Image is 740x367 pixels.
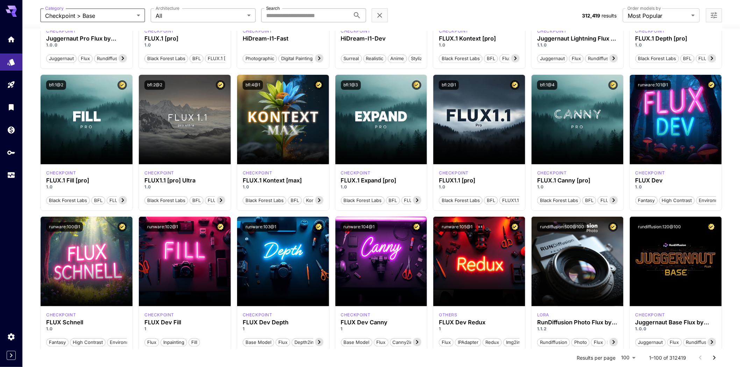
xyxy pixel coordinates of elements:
[7,78,15,87] div: Playground
[635,80,671,90] button: runware:101@1
[46,177,127,184] div: FLUX.1 Fill [pro]
[144,319,225,326] h3: FLUX Dev Fill
[46,196,90,205] button: Black Forest Labs
[538,339,570,346] span: rundiffusion
[7,351,16,360] div: Expand sidebar
[537,312,549,318] div: FLUX.1 D
[635,35,716,42] h3: FLUX.1 Depth [pro]
[7,56,15,65] div: Models
[537,319,618,326] div: RunDiffusion Photo Flux by RunDiffusion
[510,222,520,232] button: Certified Model – Vetted for best performance and includes a commercial license.
[537,312,549,318] p: lora
[609,222,618,232] button: Certified Model – Vetted for best performance and includes a commercial license.
[243,196,286,205] button: Black Forest Labs
[46,312,76,318] p: checkpoint
[537,28,567,34] div: FLUX.1 D
[582,13,600,19] span: 312,419
[341,28,371,34] p: checkpoint
[216,222,225,232] button: Certified Model – Vetted for best performance and includes a commercial license.
[538,55,567,62] span: juggernaut
[707,80,716,90] button: Certified Model – Vetted for best performance and includes a commercial license.
[439,35,520,42] div: FLUX.1 Kontext [pro]
[660,197,695,204] span: High Contrast
[681,55,694,62] span: BFL
[537,177,618,184] h3: FLUX.1 Canny [pro]
[583,197,596,204] span: BFL
[341,326,422,332] p: 1
[412,80,421,90] button: Certified Model – Vetted for best performance and includes a commercial license.
[363,54,386,63] button: Realistic
[243,339,274,346] span: Base model
[314,222,323,232] button: Certified Model – Vetted for best performance and includes a commercial license.
[341,197,384,204] span: Black Forest Labs
[635,170,665,176] div: FLUX.1 D
[144,54,188,63] button: Black Forest Labs
[635,196,658,205] button: Fantasy
[591,338,606,347] button: flux
[602,13,617,19] span: results
[341,319,422,326] h3: FLUX Dev Canny
[439,312,457,318] p: others
[145,197,188,204] span: Black Forest Labs
[70,339,105,346] span: High Contrast
[649,354,686,361] p: 1–100 of 312419
[390,338,420,347] button: canny2img
[190,55,203,62] span: BFL
[46,35,127,42] div: Juggernaut Pro Flux by RunDiffusion
[205,55,237,62] span: FLUX.1 [pro]
[707,222,716,232] button: Certified Model – Vetted for best performance and includes a commercial license.
[144,35,225,42] h3: FLUX.1 [pro]
[46,319,127,326] h3: FLUX Schnell
[537,196,581,205] button: Black Forest Labs
[439,339,453,346] span: Flux
[341,28,371,34] div: HiDream Dev
[585,55,618,62] span: rundiffusion
[439,319,520,326] h3: FLUX Dev Redux
[484,55,498,62] span: BFL
[144,28,174,34] p: checkpoint
[386,196,400,205] button: BFL
[7,125,15,134] div: Wallet
[412,222,421,232] button: Certified Model – Vetted for best performance and includes a commercial license.
[243,319,323,326] h3: FLUX Dev Depth
[94,55,127,62] span: rundiffusion
[7,148,15,157] div: API Keys
[243,222,279,232] button: runware:103@1
[455,339,481,346] span: IPAdapter
[483,338,502,347] button: Redux
[635,170,665,176] p: checkpoint
[70,338,106,347] button: High Contrast
[92,197,105,204] span: BFL
[243,80,263,90] button: bfl:4@1
[243,184,323,190] p: 1.0
[500,197,533,204] span: FLUX1.1 [pro]
[484,197,498,204] span: BFL
[243,338,274,347] button: Base model
[635,177,716,184] h3: FLUX Dev
[439,28,469,34] p: checkpoint
[499,196,534,205] button: FLUX1.1 [pro]
[635,312,665,318] p: checkpoint
[279,55,315,62] span: Digital Painting
[118,222,127,232] button: Certified Model – Vetted for best performance and includes a commercial license.
[243,312,272,318] div: FLUX.1 D
[161,339,187,346] span: Inpainting
[276,339,290,346] span: Flux
[635,28,665,34] div: fluxpro
[537,35,618,42] div: Juggernaut Lightning Flux by RunDiffusion
[455,338,481,347] button: IPAdapter
[161,338,187,347] button: Inpainting
[341,170,371,176] p: checkpoint
[537,170,567,176] p: checkpoint
[390,339,420,346] span: canny2img
[118,80,127,90] button: Certified Model – Vetted for best performance and includes a commercial license.
[635,222,684,232] button: rundiffusion:120@100
[45,5,64,11] label: Category
[374,338,389,347] button: Flux
[537,42,618,48] p: 1.1.0
[439,55,482,62] span: Black Forest Labs
[190,196,204,205] button: BFL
